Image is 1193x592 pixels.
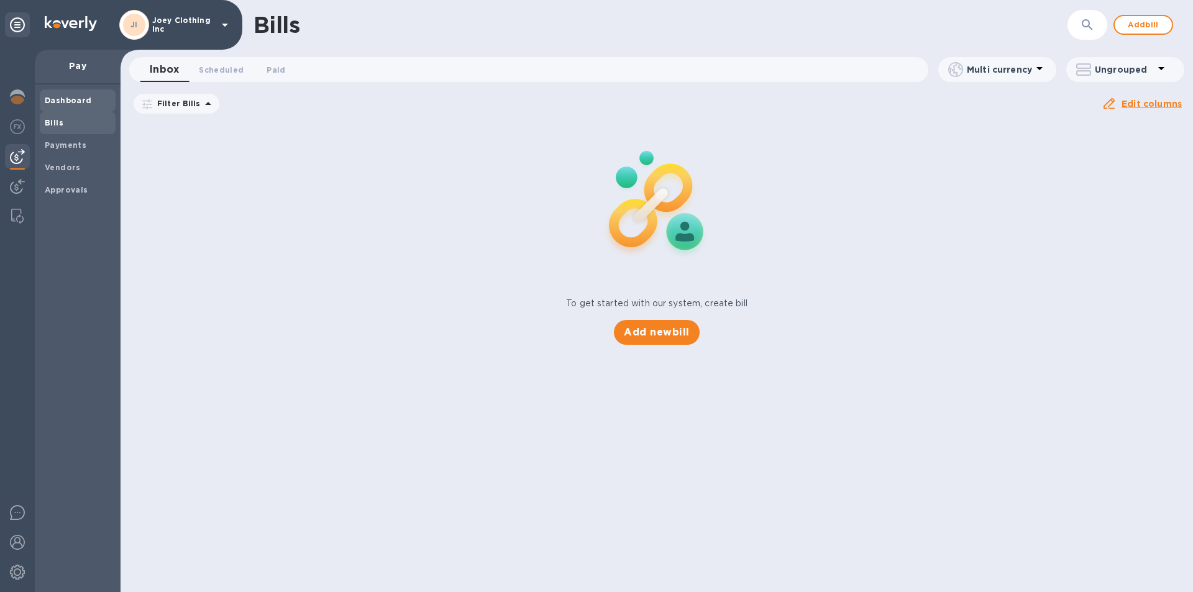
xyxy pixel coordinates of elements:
b: Vendors [45,163,81,172]
p: Filter Bills [152,98,201,109]
b: Dashboard [45,96,92,105]
img: Foreign exchange [10,119,25,134]
b: Approvals [45,185,88,194]
b: Payments [45,140,86,150]
span: Inbox [150,61,179,78]
p: Multi currency [967,63,1032,76]
button: Addbill [1113,15,1173,35]
p: Ungrouped [1095,63,1154,76]
b: Bills [45,118,63,127]
p: Joey Clothing Inc [152,16,214,34]
u: Edit columns [1122,99,1182,109]
h1: Bills [254,12,299,38]
button: Add newbill [614,320,699,345]
span: Paid [267,63,285,76]
p: Pay [45,60,111,72]
img: Logo [45,16,97,31]
span: Add new bill [624,325,689,340]
b: JI [130,20,138,29]
p: To get started with our system, create bill [566,297,747,310]
div: Unpin categories [5,12,30,37]
span: Scheduled [199,63,244,76]
span: Add bill [1125,17,1162,32]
